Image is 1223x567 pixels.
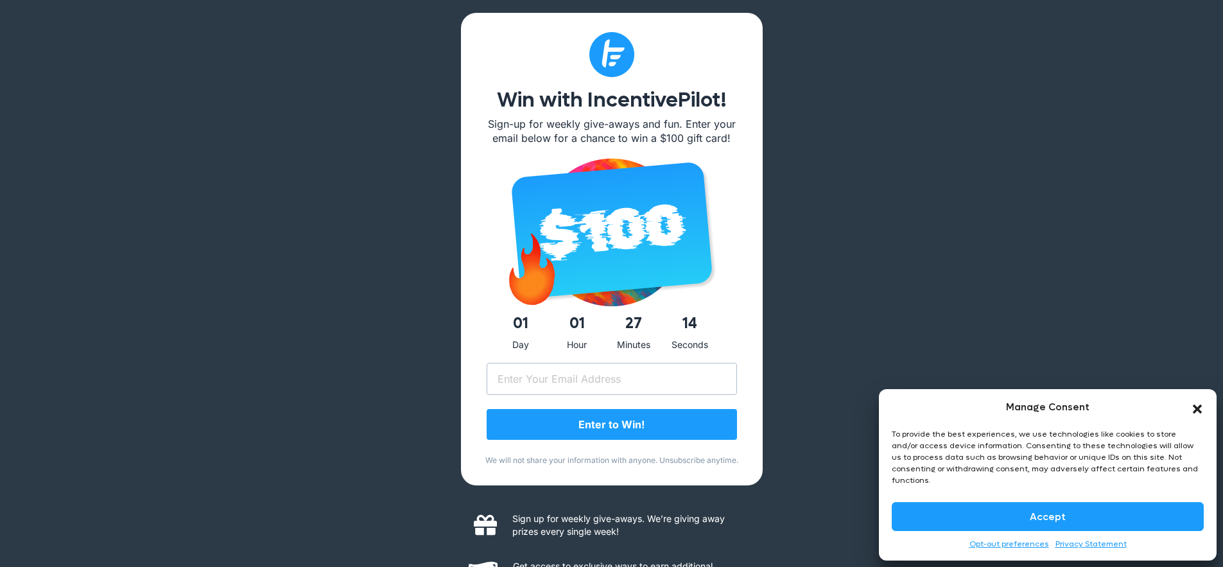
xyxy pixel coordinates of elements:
img: Subtract (1) [589,32,634,77]
button: Accept [892,502,1204,531]
div: Minutes [608,337,659,353]
img: iPhone 16 - 73 [493,159,731,306]
a: Opt-out preferences [969,537,1049,551]
span: 01 [551,310,603,337]
span: 27 [608,310,659,337]
img: giphy (2) [487,216,577,306]
span: 01 [495,310,546,337]
div: Close dialog [1191,401,1204,414]
h1: Win with IncentivePilot! [487,90,737,110]
p: Sign-up for weekly give-aways and fun. Enter your email below for a chance to win a $100 gift card! [487,117,737,146]
input: Enter to Win! [487,409,737,440]
p: We will not share your information with anyone. Unsubscribe anytime. [480,455,743,466]
div: Seconds [664,337,716,353]
div: To provide the best experiences, we use technologies like cookies to store and/or access device i... [892,428,1202,486]
span: 14 [664,310,716,337]
div: Day [495,337,546,353]
p: Sign up for weekly give-aways. We’re giving away prizes every single week! [512,512,750,537]
div: Manage Consent [1006,399,1089,415]
a: Privacy Statement [1055,537,1127,551]
div: Hour [551,337,603,353]
input: Enter Your Email Address [487,363,737,395]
